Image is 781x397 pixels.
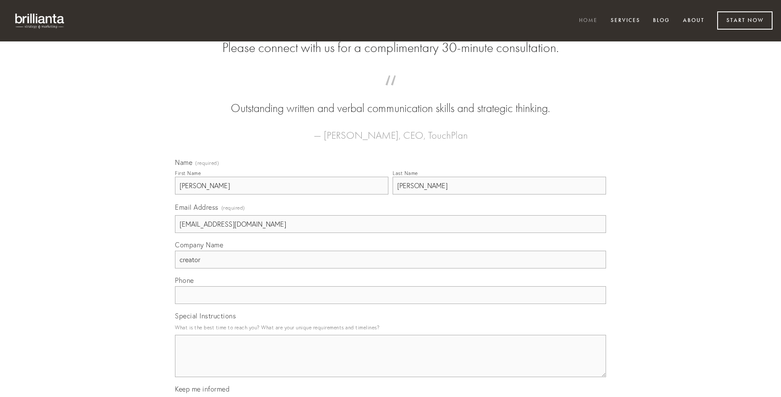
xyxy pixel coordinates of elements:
[175,203,218,211] span: Email Address
[221,202,245,214] span: (required)
[188,117,593,144] figcaption: — [PERSON_NAME], CEO, TouchPlan
[188,84,593,100] span: “
[175,385,229,393] span: Keep me informed
[175,276,194,285] span: Phone
[605,14,646,28] a: Services
[8,8,72,33] img: brillianta - research, strategy, marketing
[175,40,606,56] h2: Please connect with us for a complimentary 30-minute consultation.
[393,170,418,176] div: Last Name
[175,241,223,249] span: Company Name
[717,11,773,30] a: Start Now
[175,312,236,320] span: Special Instructions
[677,14,710,28] a: About
[647,14,675,28] a: Blog
[175,322,606,333] p: What is the best time to reach you? What are your unique requirements and timelines?
[195,161,219,166] span: (required)
[573,14,603,28] a: Home
[188,84,593,117] blockquote: Outstanding written and verbal communication skills and strategic thinking.
[175,158,192,167] span: Name
[175,170,201,176] div: First Name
